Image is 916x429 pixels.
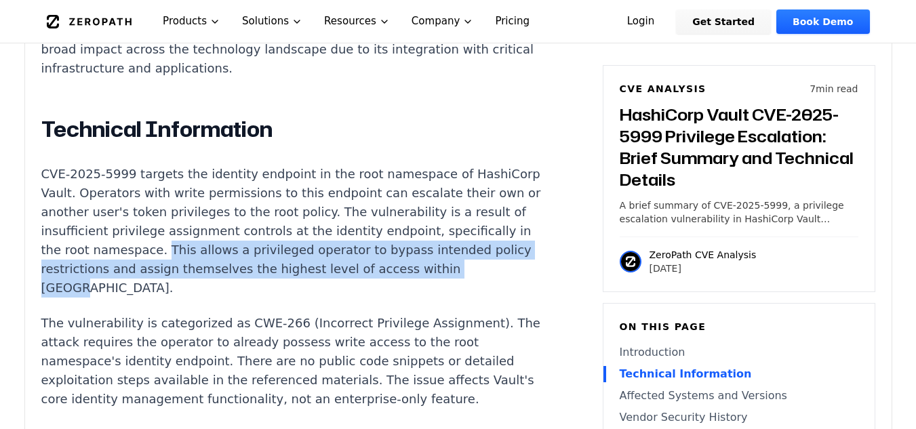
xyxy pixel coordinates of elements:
p: A brief summary of CVE-2025-5999, a privilege escalation vulnerability in HashiCorp Vault affecti... [620,199,858,226]
p: The vulnerability is categorized as CWE-266 (Incorrect Privilege Assignment). The attack requires... [41,314,546,409]
p: 7 min read [810,82,858,96]
p: CVE-2025-5999 targets the identity endpoint in the root namespace of HashiCorp Vault. Operators w... [41,165,546,298]
h3: HashiCorp Vault CVE-2025-5999 Privilege Escalation: Brief Summary and Technical Details [620,104,858,190]
p: ZeroPath CVE Analysis [650,248,757,262]
h6: CVE Analysis [620,82,706,96]
h2: Technical Information [41,116,546,143]
a: Technical Information [620,366,858,382]
img: ZeroPath CVE Analysis [620,251,641,272]
a: Vendor Security History [620,409,858,426]
h6: On this page [620,320,858,333]
a: Book Demo [776,9,869,34]
a: Affected Systems and Versions [620,388,858,404]
p: [DATE] [650,262,757,275]
a: Introduction [620,344,858,361]
a: Get Started [676,9,771,34]
a: Login [611,9,671,34]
